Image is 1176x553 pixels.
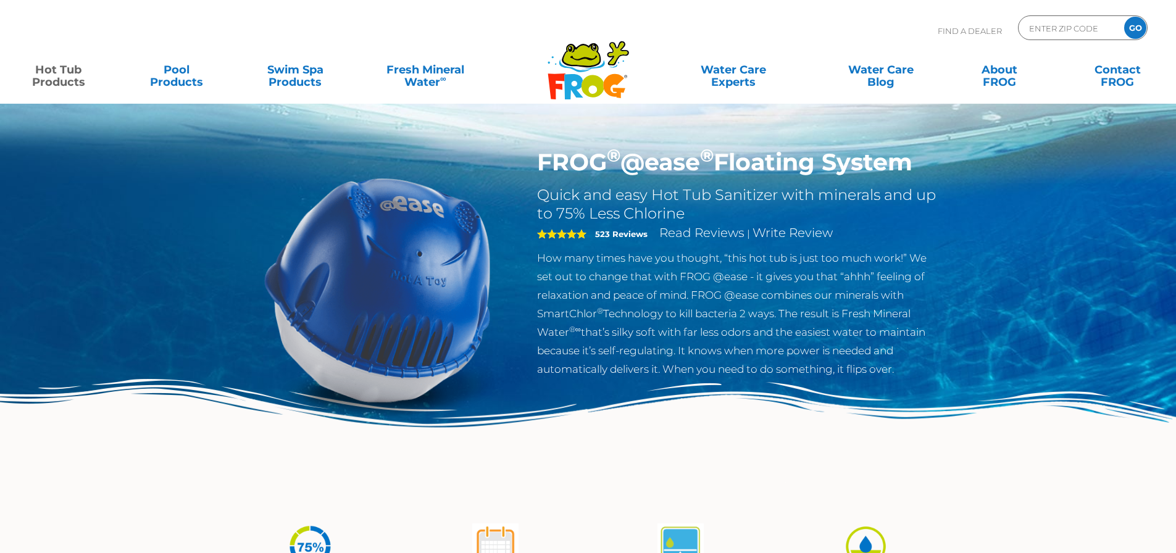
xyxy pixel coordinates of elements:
img: Frog Products Logo [541,25,636,100]
h1: FROG @ease Floating System [537,148,940,177]
sup: ® [607,144,620,166]
a: Water CareBlog [835,57,927,82]
strong: 523 Reviews [595,229,648,239]
input: GO [1124,17,1146,39]
sup: ®∞ [569,325,581,334]
a: Read Reviews [659,225,744,240]
a: Fresh MineralWater∞ [367,57,483,82]
span: | [747,228,750,239]
a: Write Review [753,225,833,240]
a: Hot TubProducts [12,57,104,82]
a: PoolProducts [131,57,223,82]
sup: ® [700,144,714,166]
a: Water CareExperts [659,57,808,82]
a: Swim SpaProducts [249,57,341,82]
p: How many times have you thought, “this hot tub is just too much work!” We set out to change that ... [537,249,940,378]
img: hot-tub-product-atease-system.png [236,148,519,431]
a: ContactFROG [1072,57,1164,82]
a: AboutFROG [953,57,1045,82]
span: 5 [537,229,586,239]
p: Find A Dealer [938,15,1002,46]
h2: Quick and easy Hot Tub Sanitizer with minerals and up to 75% Less Chlorine [537,186,940,223]
sup: ® [597,306,603,315]
sup: ∞ [440,73,446,83]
